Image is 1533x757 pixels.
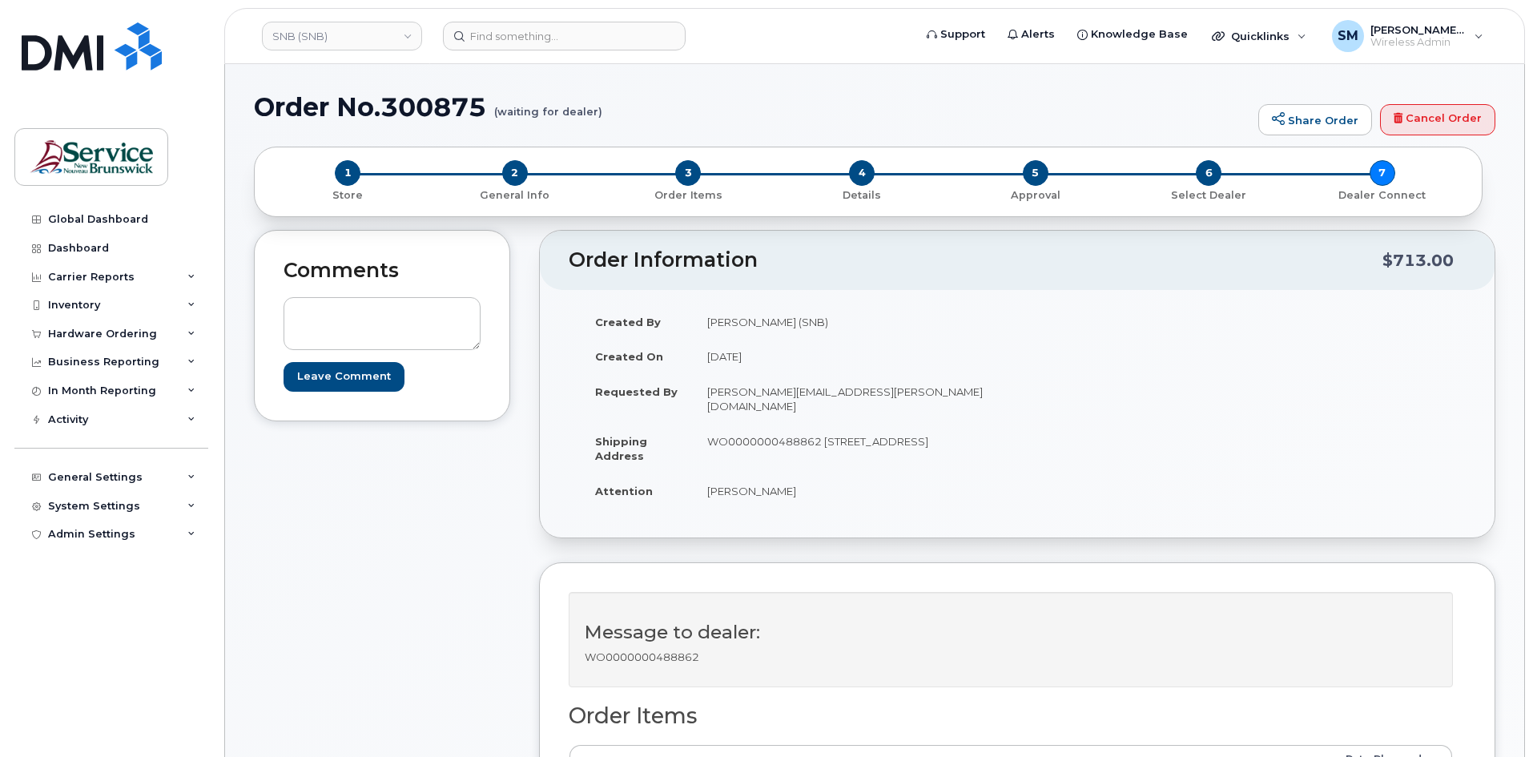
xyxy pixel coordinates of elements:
div: $713.00 [1382,245,1454,276]
strong: Created By [595,316,661,328]
p: General Info [435,188,596,203]
td: [PERSON_NAME][EMAIL_ADDRESS][PERSON_NAME][DOMAIN_NAME] [693,374,1005,424]
span: 1 [335,160,360,186]
p: Approval [955,188,1116,203]
span: 4 [849,160,875,186]
h2: Order Items [569,704,1453,728]
p: Order Items [608,188,769,203]
a: 5 Approval [948,186,1122,203]
input: Leave Comment [284,362,404,392]
strong: Requested By [595,385,678,398]
a: 1 Store [268,186,429,203]
small: (waiting for dealer) [494,93,602,118]
td: [DATE] [693,339,1005,374]
span: 6 [1196,160,1221,186]
h1: Order No.300875 [254,93,1250,121]
p: WO0000000488862 [585,650,1437,665]
h2: Order Information [569,249,1382,272]
strong: Created On [595,350,663,363]
a: Cancel Order [1380,104,1495,136]
p: Store [274,188,422,203]
td: [PERSON_NAME] [693,473,1005,509]
a: 2 General Info [429,186,602,203]
td: WO0000000488862 [STREET_ADDRESS] [693,424,1005,473]
a: 3 Order Items [602,186,775,203]
a: 4 Details [775,186,949,203]
h2: Comments [284,260,481,282]
h3: Message to dealer: [585,622,1437,642]
td: [PERSON_NAME] (SNB) [693,304,1005,340]
p: Select Dealer [1129,188,1290,203]
span: 2 [502,160,528,186]
p: Details [782,188,943,203]
a: Share Order [1258,104,1372,136]
strong: Shipping Address [595,435,647,463]
span: 5 [1023,160,1048,186]
span: 3 [675,160,701,186]
a: 6 Select Dealer [1122,186,1296,203]
strong: Attention [595,485,653,497]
